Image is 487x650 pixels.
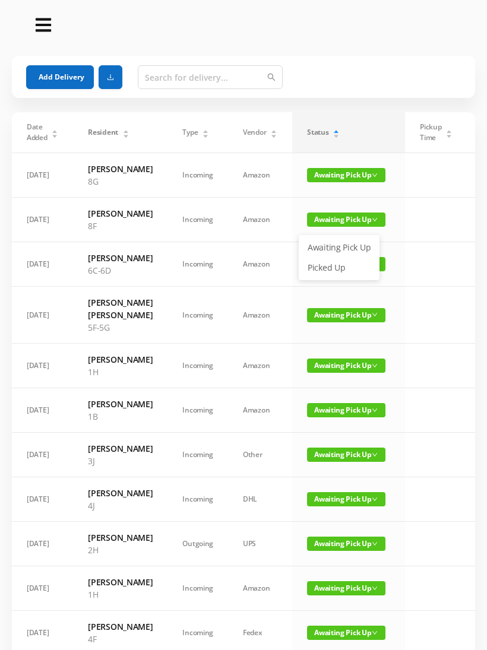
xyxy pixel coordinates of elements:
td: Incoming [167,287,228,344]
td: Other [228,433,292,477]
h6: [PERSON_NAME] [88,207,153,220]
input: Search for delivery... [138,65,283,89]
h6: [PERSON_NAME] [88,442,153,455]
td: Incoming [167,566,228,611]
td: [DATE] [12,242,73,287]
span: Pickup Time [420,122,441,143]
p: 1H [88,588,153,601]
i: icon: down [372,363,378,369]
td: Amazon [228,287,292,344]
td: Outgoing [167,522,228,566]
p: 3J [88,455,153,467]
i: icon: down [372,452,378,458]
td: Incoming [167,153,228,198]
p: 6C-6D [88,264,153,277]
td: [DATE] [12,522,73,566]
h6: [PERSON_NAME] [88,353,153,366]
td: [DATE] [12,477,73,522]
span: Date Added [27,122,48,143]
h6: [PERSON_NAME] [88,163,153,175]
p: 1B [88,410,153,423]
i: icon: caret-up [122,128,129,132]
td: [DATE] [12,198,73,242]
div: Sort [445,128,453,135]
span: Awaiting Pick Up [307,359,385,373]
i: icon: down [372,585,378,591]
h6: [PERSON_NAME] [88,398,153,410]
p: 8G [88,175,153,188]
td: Amazon [228,566,292,611]
div: Sort [202,128,209,135]
td: Incoming [167,198,228,242]
span: Vendor [243,127,266,138]
p: 1H [88,366,153,378]
h6: [PERSON_NAME] [PERSON_NAME] [88,296,153,321]
i: icon: caret-up [203,128,209,132]
span: Awaiting Pick Up [307,213,385,227]
h6: [PERSON_NAME] [88,487,153,499]
i: icon: caret-down [122,133,129,137]
td: Incoming [167,242,228,287]
i: icon: caret-up [52,128,58,132]
p: 5F-5G [88,321,153,334]
td: [DATE] [12,388,73,433]
span: Awaiting Pick Up [307,403,385,417]
i: icon: caret-up [446,128,453,132]
i: icon: search [267,73,276,81]
i: icon: caret-up [271,128,277,132]
h6: [PERSON_NAME] [88,531,153,544]
i: icon: caret-down [271,133,277,137]
td: [DATE] [12,287,73,344]
i: icon: down [372,312,378,318]
p: 4J [88,499,153,512]
span: Awaiting Pick Up [307,448,385,462]
td: [DATE] [12,433,73,477]
a: Picked Up [301,258,378,277]
i: icon: down [372,172,378,178]
i: icon: down [372,496,378,502]
i: icon: caret-down [446,133,453,137]
span: Awaiting Pick Up [307,581,385,595]
span: Awaiting Pick Up [307,492,385,506]
i: icon: caret-down [52,133,58,137]
span: Resident [88,127,118,138]
button: Add Delivery [26,65,94,89]
i: icon: caret-down [203,133,209,137]
td: Amazon [228,242,292,287]
i: icon: caret-down [333,133,340,137]
div: Sort [270,128,277,135]
td: [DATE] [12,566,73,611]
i: icon: down [372,630,378,636]
td: [DATE] [12,153,73,198]
span: Type [182,127,198,138]
td: Amazon [228,153,292,198]
h6: [PERSON_NAME] [88,620,153,633]
td: Amazon [228,388,292,433]
td: [DATE] [12,344,73,388]
span: Awaiting Pick Up [307,308,385,322]
span: Awaiting Pick Up [307,168,385,182]
span: Status [307,127,328,138]
p: 2H [88,544,153,556]
td: DHL [228,477,292,522]
td: UPS [228,522,292,566]
i: icon: caret-up [333,128,340,132]
i: icon: down [372,217,378,223]
div: Sort [122,128,129,135]
td: Incoming [167,388,228,433]
div: Sort [51,128,58,135]
span: Awaiting Pick Up [307,537,385,551]
a: Awaiting Pick Up [301,238,378,257]
span: Awaiting Pick Up [307,626,385,640]
p: 4F [88,633,153,645]
button: icon: download [99,65,122,89]
h6: [PERSON_NAME] [88,576,153,588]
p: 8F [88,220,153,232]
h6: [PERSON_NAME] [88,252,153,264]
i: icon: down [372,407,378,413]
i: icon: down [372,541,378,547]
div: Sort [333,128,340,135]
td: Incoming [167,344,228,388]
td: Amazon [228,198,292,242]
td: Amazon [228,344,292,388]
